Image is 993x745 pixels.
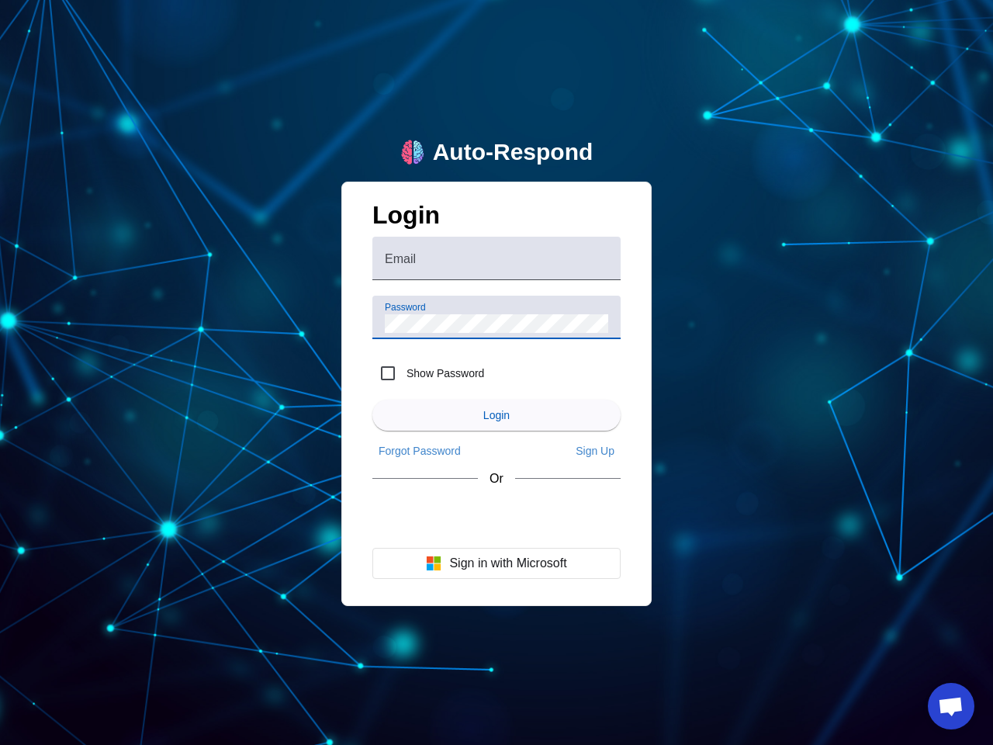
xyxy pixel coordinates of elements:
[379,445,461,457] span: Forgot Password
[385,252,416,265] mat-label: Email
[372,400,621,431] button: Login
[400,139,593,166] a: logoAuto-Respond
[426,556,441,571] img: Microsoft logo
[372,201,621,237] h1: Login
[483,409,510,421] span: Login
[490,472,503,486] span: Or
[400,140,425,165] img: logo
[576,445,614,457] span: Sign Up
[385,303,426,313] mat-label: Password
[433,139,593,166] div: Auto-Respond
[372,548,621,579] button: Sign in with Microsoft
[928,683,974,729] a: Open chat
[365,500,628,534] iframe: Sign in with Google Button
[403,366,484,381] label: Show Password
